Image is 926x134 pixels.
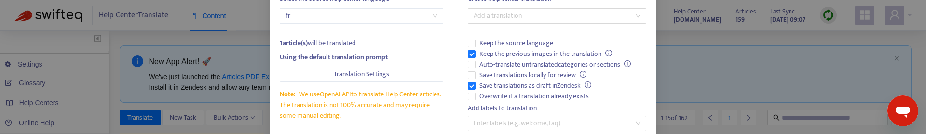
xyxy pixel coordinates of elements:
iframe: Button to launch messaging window [887,95,918,126]
span: Note: [280,89,295,100]
a: OpenAI API [320,89,351,100]
span: fr [286,9,437,23]
span: info-circle [585,81,591,88]
span: Overwrite if a translation already exists [476,91,593,102]
span: Translation Settings [334,69,389,80]
div: We use to translate Help Center articles. The translation is not 100% accurate and may require so... [280,89,443,121]
span: Save translations as draft in Zendesk [476,80,595,91]
strong: 1 article(s) [280,38,308,49]
div: Using the default translation prompt [280,52,443,63]
span: Auto-translate untranslated categories or sections [476,59,635,70]
span: Keep the previous images in the translation [476,49,616,59]
span: Save translations locally for review [476,70,590,80]
span: Keep the source language [476,38,557,49]
div: Add labels to translation [468,103,646,114]
div: will be translated [280,38,443,49]
span: info-circle [624,60,631,67]
button: Translation Settings [280,67,443,82]
span: info-circle [580,71,586,78]
span: info-circle [605,50,612,56]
